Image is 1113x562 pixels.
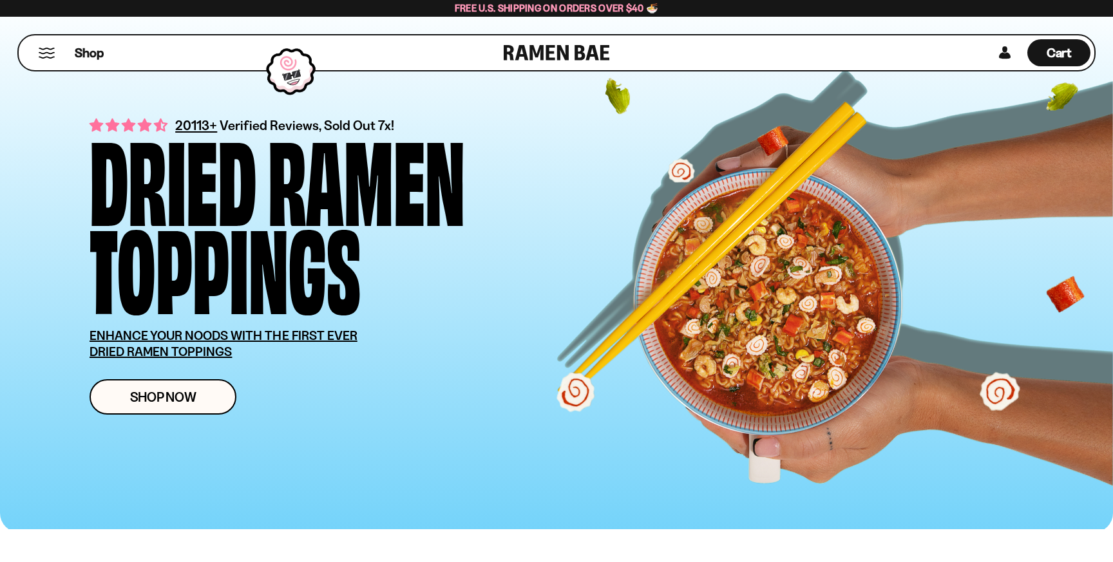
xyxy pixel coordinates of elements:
[1047,45,1072,61] span: Cart
[90,220,361,308] div: Toppings
[1027,35,1090,70] a: Cart
[130,390,196,404] span: Shop Now
[268,132,465,220] div: Ramen
[38,48,55,59] button: Mobile Menu Trigger
[455,2,659,14] span: Free U.S. Shipping on Orders over $40 🍜
[90,328,357,359] u: ENHANCE YOUR NOODS WITH THE FIRST EVER DRIED RAMEN TOPPINGS
[90,379,236,415] a: Shop Now
[75,44,104,62] span: Shop
[75,39,104,66] a: Shop
[90,132,256,220] div: Dried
